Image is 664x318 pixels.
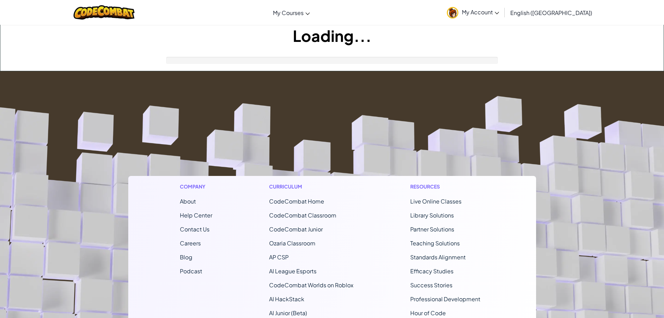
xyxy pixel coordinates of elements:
[269,212,336,219] a: CodeCombat Classroom
[0,25,664,46] h1: Loading...
[180,253,192,261] a: Blog
[74,5,135,20] img: CodeCombat logo
[443,1,503,23] a: My Account
[269,281,353,289] a: CodeCombat Worlds on Roblox
[269,253,289,261] a: AP CSP
[462,8,499,16] span: My Account
[269,183,353,190] h1: Curriculum
[410,309,446,317] a: Hour of Code
[180,212,212,219] a: Help Center
[269,3,313,22] a: My Courses
[180,183,212,190] h1: Company
[410,295,480,303] a: Professional Development
[410,198,461,205] a: Live Online Classes
[269,295,304,303] a: AI HackStack
[180,225,209,233] span: Contact Us
[410,183,484,190] h1: Resources
[269,198,324,205] span: CodeCombat Home
[269,225,323,233] a: CodeCombat Junior
[507,3,596,22] a: English ([GEOGRAPHIC_DATA])
[410,281,452,289] a: Success Stories
[447,7,458,19] img: avatar
[269,267,316,275] a: AI League Esports
[410,212,454,219] a: Library Solutions
[410,253,466,261] a: Standards Alignment
[180,267,202,275] a: Podcast
[410,267,453,275] a: Efficacy Studies
[180,198,196,205] a: About
[180,239,201,247] a: Careers
[410,239,460,247] a: Teaching Solutions
[510,9,592,16] span: English ([GEOGRAPHIC_DATA])
[410,225,454,233] a: Partner Solutions
[269,239,315,247] a: Ozaria Classroom
[273,9,304,16] span: My Courses
[269,309,307,317] a: AI Junior (Beta)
